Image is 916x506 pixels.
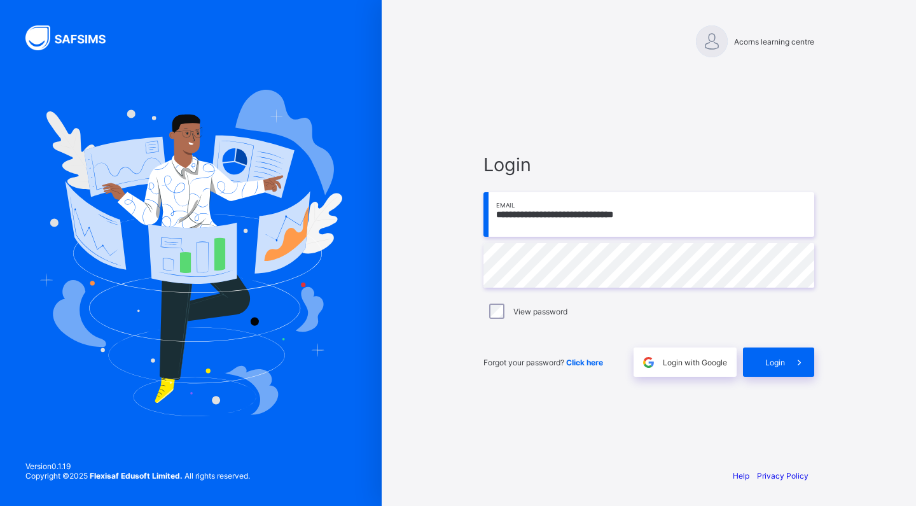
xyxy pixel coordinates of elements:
img: SAFSIMS Logo [25,25,121,50]
strong: Flexisaf Edusoft Limited. [90,471,183,481]
span: Login with Google [663,358,727,367]
a: Help [733,471,749,481]
img: google.396cfc9801f0270233282035f929180a.svg [641,355,656,370]
img: Hero Image [39,90,342,416]
span: Login [765,358,785,367]
span: Acorns learning centre [734,37,814,46]
span: Copyright © 2025 All rights reserved. [25,471,250,481]
span: Version 0.1.19 [25,461,250,471]
a: Privacy Policy [757,471,808,481]
span: Forgot your password? [483,358,603,367]
a: Click here [566,358,603,367]
label: View password [513,307,567,316]
span: Login [483,153,814,176]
